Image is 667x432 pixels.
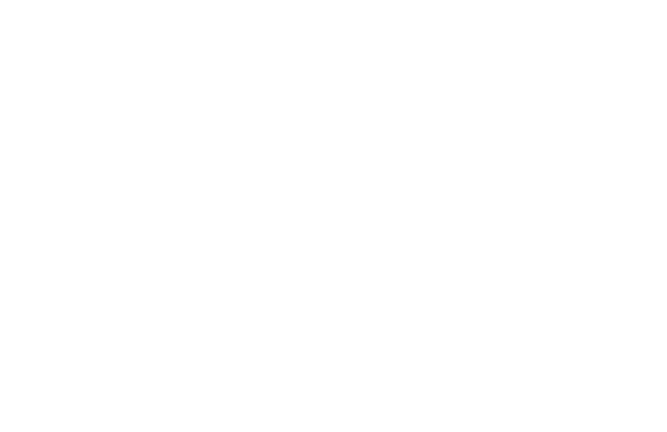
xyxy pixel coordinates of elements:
img: 徳島県 [4,162,98,209]
img: 西松建設 [4,275,127,337]
img: 名古屋工学院専門学校 [4,99,127,160]
img: 出前館 [4,211,127,273]
img: 職業能力開発総合大学校 [4,49,98,96]
img: コニカミノルタジャパン [4,339,127,400]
